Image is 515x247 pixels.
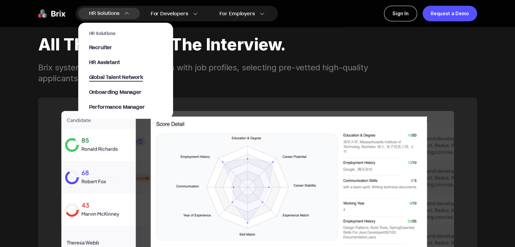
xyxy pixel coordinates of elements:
a: HR Assistant [89,59,162,66]
span: Onboarding Manager [89,89,142,96]
span: Global Talent Network [89,74,143,82]
a: Performance Manager [89,104,162,111]
span: Performance Manager [89,104,145,111]
a: Sign In [384,6,417,21]
a: Request a Demo [423,6,477,21]
div: All that's left is the interview. [38,27,477,62]
span: HR Solutions [89,8,120,19]
span: For Employers [219,10,255,17]
a: Global Talent Network [89,74,162,81]
div: Brix systematically matches talents with job profiles, selecting pre-vetted high-quality applican... [38,62,385,84]
div: 02 [38,8,477,27]
span: HR Assistant [89,59,120,66]
span: HR Solutions [89,31,162,36]
a: Onboarding Manager [89,89,162,96]
span: For Developers [151,10,188,17]
a: Recruiter [89,44,162,51]
span: Recruiter [89,44,112,51]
